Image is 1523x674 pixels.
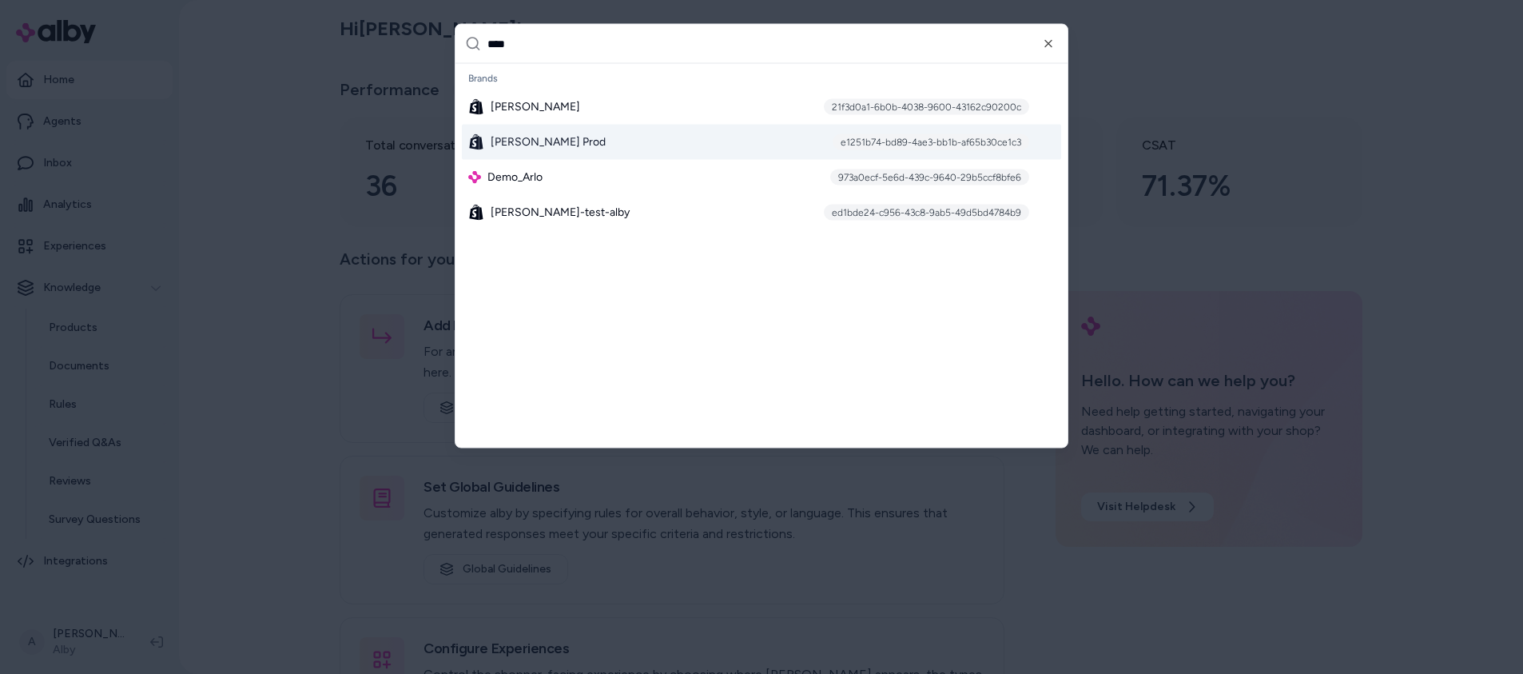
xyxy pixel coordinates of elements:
span: Demo_Arlo [487,169,543,185]
span: [PERSON_NAME]-test-alby [491,205,630,221]
div: e1251b74-bd89-4ae3-bb1b-af65b30ce1c3 [833,134,1029,150]
div: ed1bde24-c956-43c8-9ab5-49d5bd4784b9 [824,205,1029,221]
img: alby Logo [468,171,481,184]
span: [PERSON_NAME] Prod [491,134,606,150]
div: 973a0ecf-5e6d-439c-9640-29b5ccf8bfe6 [830,169,1029,185]
span: [PERSON_NAME] [491,99,580,115]
div: Brands [462,67,1061,90]
div: 21f3d0a1-6b0b-4038-9600-43162c90200c [824,99,1029,115]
